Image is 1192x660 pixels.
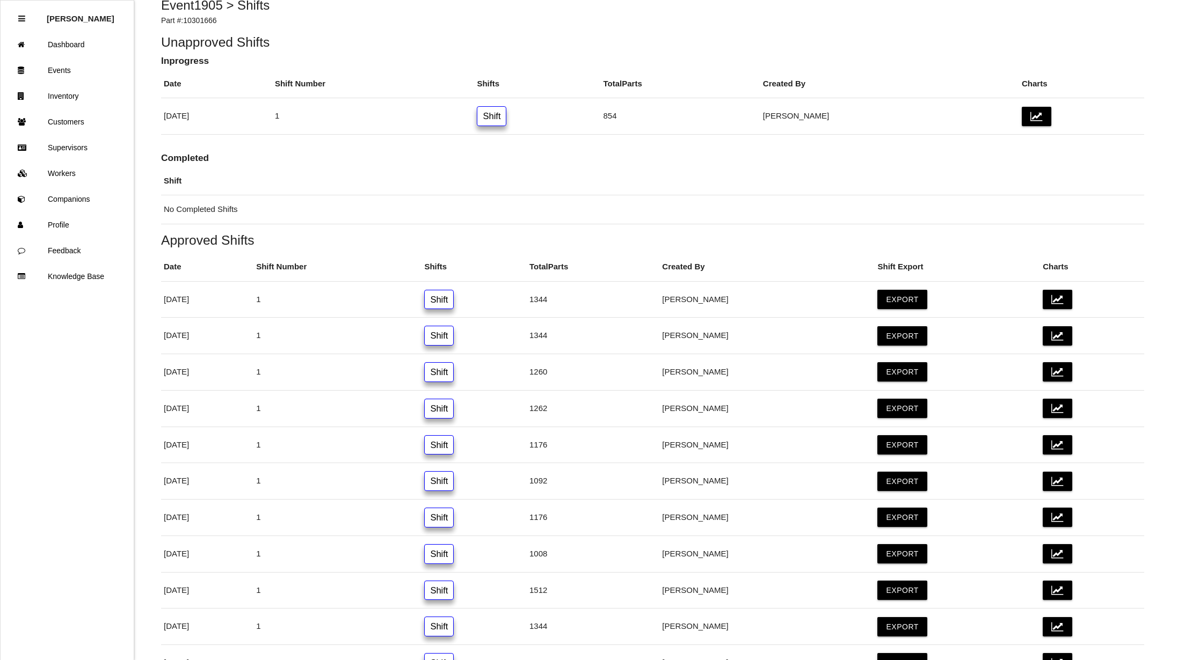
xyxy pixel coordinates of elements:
a: Feedback [1,238,134,263]
td: [PERSON_NAME] [659,463,875,500]
td: 1 [253,463,421,500]
a: Events [1,57,134,83]
td: 1176 [527,427,659,463]
th: Created By [659,253,875,281]
button: Export [877,290,927,309]
td: [DATE] [161,463,253,500]
td: 1 [253,354,421,391]
td: 1 [253,390,421,427]
td: [PERSON_NAME] [659,536,875,572]
a: Shift [424,617,454,636]
td: [DATE] [161,318,253,354]
td: [PERSON_NAME] [659,390,875,427]
td: 1 [253,608,421,645]
td: 1260 [527,354,659,391]
td: 1 [272,98,475,135]
th: Shifts [474,70,600,98]
th: Shift Number [272,70,475,98]
td: [DATE] [161,536,253,572]
td: [PERSON_NAME] [659,354,875,391]
th: Shift Export [875,253,1040,281]
th: Shifts [421,253,527,281]
th: Total Parts [527,253,659,281]
h5: Approved Shifts [161,233,1144,247]
a: Shift [424,544,454,564]
button: Export [877,435,927,454]
p: Rosie Blandino [47,6,114,23]
td: 1 [253,536,421,572]
td: 1 [253,318,421,354]
td: 1344 [527,608,659,645]
td: [PERSON_NAME] [760,98,1019,135]
a: Companions [1,186,134,212]
a: Knowledge Base [1,263,134,289]
td: [PERSON_NAME] [659,572,875,608]
th: Date [161,70,272,98]
td: 1 [253,427,421,463]
h5: Unapproved Shifts [161,35,1144,49]
td: 1 [253,500,421,536]
a: Customers [1,109,134,135]
button: Export [877,508,927,527]
th: Date [161,253,253,281]
td: [DATE] [161,281,253,318]
a: Workers [1,160,134,186]
td: [DATE] [161,427,253,463]
td: 1 [253,281,421,318]
td: [DATE] [161,98,272,135]
button: Export [877,399,927,418]
button: Export [877,362,927,382]
td: 1262 [527,390,659,427]
a: Shift [424,581,454,600]
td: 1092 [527,463,659,500]
button: Export [877,472,927,491]
a: Shift [424,326,454,346]
td: [PERSON_NAME] [659,427,875,463]
td: 1512 [527,572,659,608]
td: [PERSON_NAME] [659,500,875,536]
a: Shift [424,435,454,455]
td: 1344 [527,281,659,318]
td: No Completed Shifts [161,195,1144,224]
a: Shift [424,399,454,419]
a: Profile [1,212,134,238]
button: Export [877,581,927,600]
td: [DATE] [161,354,253,391]
a: Shift [424,290,454,310]
th: Charts [1040,253,1144,281]
td: [DATE] [161,572,253,608]
td: [PERSON_NAME] [659,608,875,645]
td: 1344 [527,318,659,354]
a: Inventory [1,83,134,109]
div: Close [18,6,25,32]
a: Shift [424,471,454,491]
td: [DATE] [161,500,253,536]
td: [DATE] [161,608,253,645]
td: 1008 [527,536,659,572]
th: Shift Number [253,253,421,281]
a: Supervisors [1,135,134,160]
a: Dashboard [1,32,134,57]
a: Shift [477,106,506,126]
a: Shift [424,508,454,527]
a: Shift [424,362,454,382]
td: [PERSON_NAME] [659,281,875,318]
p: Part #: 10301666 [161,15,1144,26]
button: Export [877,326,927,346]
td: 854 [601,98,760,135]
th: Charts [1019,70,1144,98]
th: Total Parts [601,70,760,98]
td: 1176 [527,500,659,536]
td: [PERSON_NAME] [659,318,875,354]
th: Shift [161,167,1144,195]
button: Export [877,544,927,563]
b: Inprogress [161,55,209,66]
b: Completed [161,152,209,163]
td: 1 [253,572,421,608]
button: Export [877,617,927,636]
th: Created By [760,70,1019,98]
td: [DATE] [161,390,253,427]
